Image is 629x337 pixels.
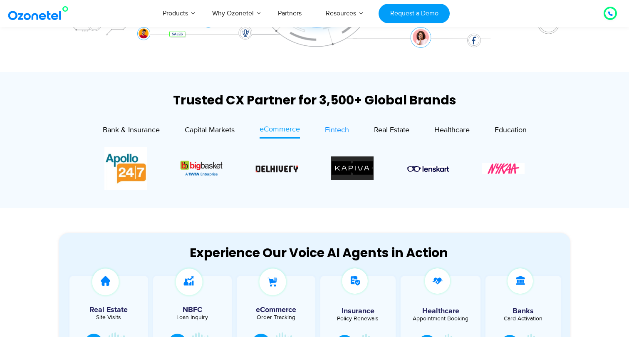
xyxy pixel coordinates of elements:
a: Request a Demo [379,4,450,23]
a: Capital Markets [185,124,235,139]
a: Education [495,124,527,139]
div: Image Carousel [104,147,525,190]
a: eCommerce [260,124,300,139]
span: Education [495,126,527,135]
div: Order Tracking [241,315,311,320]
a: Healthcare [434,124,470,139]
span: Healthcare [434,126,470,135]
div: Site Visits [74,315,144,320]
span: eCommerce [260,125,300,134]
a: Bank & Insurance [103,124,160,139]
h5: NBFC [157,306,228,314]
div: Loan Inquiry [157,315,228,320]
div: Card Activation [490,316,557,322]
h5: Healthcare [407,307,474,315]
div: Appointment Booking [407,316,474,322]
div: Policy Renewals [324,316,392,322]
span: Real Estate [374,126,409,135]
div: Experience Our Voice AI Agents in Action [67,245,570,260]
h5: Insurance [324,307,392,315]
h5: Real Estate [74,306,144,314]
h5: eCommerce [241,306,311,314]
div: Trusted CX Partner for 3,500+ Global Brands [59,93,570,107]
h5: Banks [490,307,557,315]
span: Fintech [325,126,349,135]
span: Bank & Insurance [103,126,160,135]
a: Real Estate [374,124,409,139]
span: Capital Markets [185,126,235,135]
a: Fintech [325,124,349,139]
